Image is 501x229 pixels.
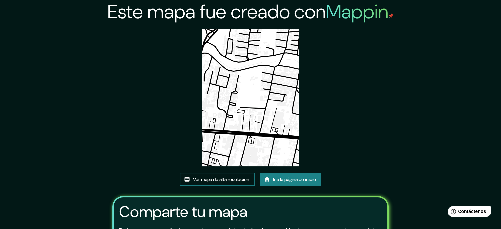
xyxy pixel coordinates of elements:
a: Ir a la página de inicio [260,173,321,186]
font: Ver mapa de alta resolución [193,176,249,182]
font: Comparte tu mapa [119,201,247,222]
img: pin de mapeo [388,13,394,18]
iframe: Lanzador de widgets de ayuda [442,203,494,222]
img: created-map [202,29,299,166]
font: Ir a la página de inicio [273,176,316,182]
a: Ver mapa de alta resolución [180,173,255,186]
